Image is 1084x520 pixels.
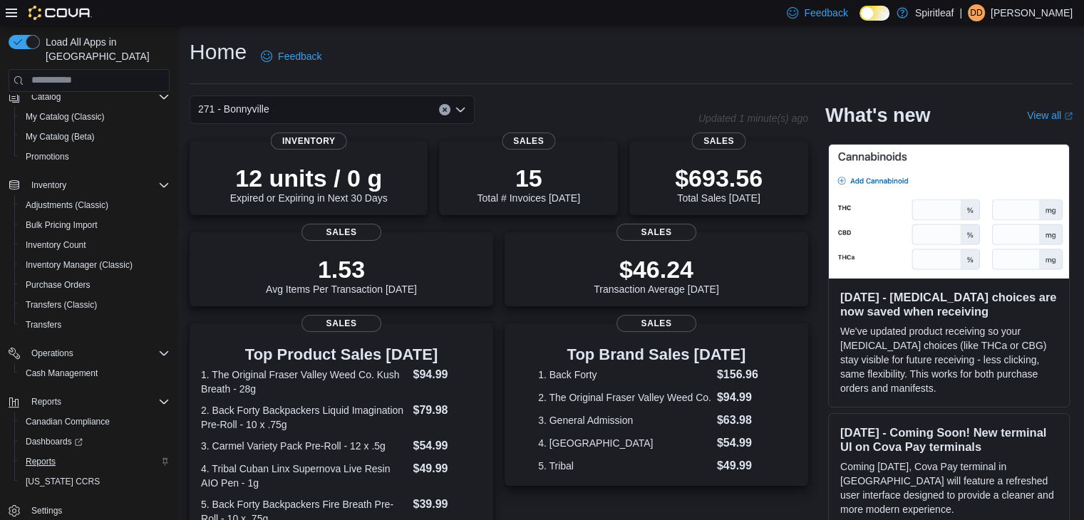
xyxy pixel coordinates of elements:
span: [US_STATE] CCRS [26,476,100,487]
span: My Catalog (Classic) [26,111,105,123]
dt: 1. The Original Fraser Valley Weed Co. Kush Breath - 28g [201,368,407,396]
dt: 1. Back Forty [538,368,711,382]
a: Dashboards [14,432,175,452]
dt: 2. The Original Fraser Valley Weed Co. [538,390,711,405]
span: Purchase Orders [26,279,91,291]
span: Feedback [278,49,321,63]
a: Transfers (Classic) [20,296,103,313]
h1: Home [190,38,247,66]
span: Dashboards [20,433,170,450]
p: $693.56 [675,164,763,192]
button: Operations [3,343,175,363]
button: Cash Management [14,363,175,383]
button: Catalog [3,87,175,107]
button: Clear input [439,104,450,115]
span: My Catalog (Classic) [20,108,170,125]
p: Updated 1 minute(s) ago [698,113,808,124]
div: Total # Invoices [DATE] [477,164,579,204]
a: Reports [20,453,61,470]
span: Sales [301,315,381,332]
button: Transfers (Classic) [14,295,175,315]
button: Open list of options [455,104,466,115]
span: Sales [301,224,381,241]
span: Bulk Pricing Import [26,219,98,231]
button: Inventory Manager (Classic) [14,255,175,275]
button: Purchase Orders [14,275,175,295]
button: Inventory [26,177,72,194]
span: Feedback [804,6,847,20]
dd: $39.99 [413,496,481,513]
span: Sales [616,315,696,332]
a: Feedback [255,42,327,71]
dt: 3. General Admission [538,413,711,427]
span: Reports [31,396,61,407]
button: Inventory Count [14,235,175,255]
span: Settings [31,505,62,516]
a: Transfers [20,316,67,333]
dd: $49.99 [413,460,481,477]
button: Transfers [14,315,175,335]
span: 271 - Bonnyville [198,100,269,118]
span: Dashboards [26,436,83,447]
a: Settings [26,502,68,519]
span: Bulk Pricing Import [20,217,170,234]
a: Inventory Manager (Classic) [20,256,138,274]
span: Promotions [26,151,69,162]
button: Operations [26,345,79,362]
span: Inventory Manager (Classic) [26,259,133,271]
button: My Catalog (Classic) [14,107,175,127]
input: Dark Mode [860,6,889,21]
h3: Top Product Sales [DATE] [201,346,482,363]
a: Promotions [20,148,75,165]
span: Catalog [26,88,170,105]
h3: [DATE] - Coming Soon! New terminal UI on Cova Pay terminals [840,425,1058,454]
span: Load All Apps in [GEOGRAPHIC_DATA] [40,35,170,63]
span: Cash Management [20,365,170,382]
p: $46.24 [594,255,719,284]
img: Cova [29,6,92,20]
span: Adjustments (Classic) [26,199,108,211]
span: Inventory [26,177,170,194]
h2: What's new [825,104,930,127]
span: Operations [31,348,73,359]
p: Coming [DATE], Cova Pay terminal in [GEOGRAPHIC_DATA] will feature a refreshed user interface des... [840,459,1058,516]
span: Promotions [20,148,170,165]
a: [US_STATE] CCRS [20,473,105,490]
span: Sales [502,132,555,150]
span: Adjustments (Classic) [20,197,170,214]
p: 12 units / 0 g [230,164,388,192]
dd: $94.99 [717,389,775,406]
dd: $79.98 [413,402,481,419]
a: Inventory Count [20,236,92,254]
span: Washington CCRS [20,473,170,490]
dt: 5. Tribal [538,459,711,473]
dt: 4. [GEOGRAPHIC_DATA] [538,436,711,450]
a: Adjustments (Classic) [20,197,114,214]
div: Expired or Expiring in Next 30 Days [230,164,388,204]
button: Reports [3,392,175,412]
button: My Catalog (Beta) [14,127,175,147]
button: Reports [14,452,175,472]
button: Bulk Pricing Import [14,215,175,235]
p: | [959,4,962,21]
p: We've updated product receiving so your [MEDICAL_DATA] choices (like THCa or CBG) stay visible fo... [840,324,1058,395]
p: [PERSON_NAME] [991,4,1073,21]
span: Reports [20,453,170,470]
span: Transfers (Classic) [20,296,170,313]
span: Sales [692,132,745,150]
span: Reports [26,393,170,410]
span: My Catalog (Beta) [26,131,95,142]
dd: $156.96 [717,366,775,383]
a: My Catalog (Classic) [20,108,110,125]
button: Promotions [14,147,175,167]
p: Spiritleaf [915,4,954,21]
button: Canadian Compliance [14,412,175,432]
h3: Top Brand Sales [DATE] [538,346,775,363]
div: Donna D [968,4,985,21]
p: 1.53 [266,255,417,284]
span: Inventory Count [26,239,86,251]
dt: 3. Carmel Variety Pack Pre-Roll - 12 x .5g [201,439,407,453]
span: Settings [26,501,170,519]
span: Transfers (Classic) [26,299,97,311]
